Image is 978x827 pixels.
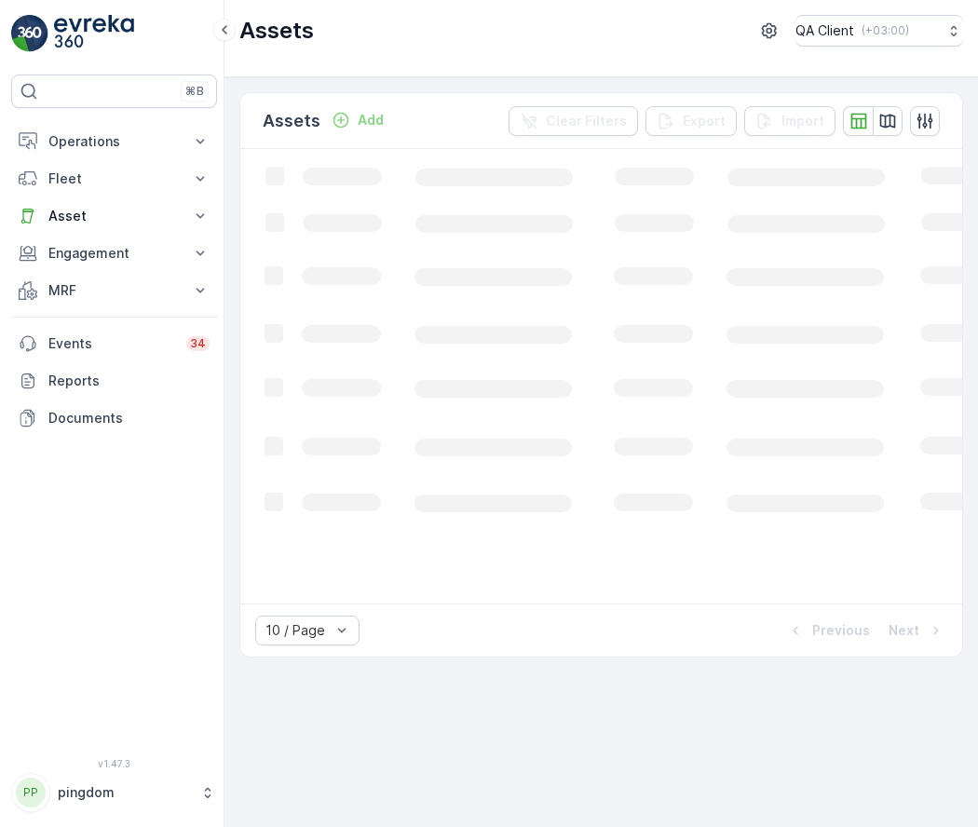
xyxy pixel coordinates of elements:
[11,160,217,197] button: Fleet
[11,325,217,362] a: Events34
[239,16,314,46] p: Assets
[683,112,726,130] p: Export
[11,235,217,272] button: Engagement
[190,336,206,351] p: 34
[645,106,737,136] button: Export
[546,112,627,130] p: Clear Filters
[48,334,175,353] p: Events
[48,409,210,427] p: Documents
[11,15,48,52] img: logo
[781,112,824,130] p: Import
[11,758,217,769] span: v 1.47.3
[48,207,180,225] p: Asset
[744,106,835,136] button: Import
[784,619,872,642] button: Previous
[48,132,180,151] p: Operations
[48,372,210,390] p: Reports
[48,169,180,188] p: Fleet
[889,621,919,640] p: Next
[11,123,217,160] button: Operations
[812,621,870,640] p: Previous
[11,197,217,235] button: Asset
[11,362,217,400] a: Reports
[887,619,947,642] button: Next
[11,773,217,812] button: PPpingdom
[11,400,217,437] a: Documents
[11,272,217,309] button: MRF
[48,281,180,300] p: MRF
[54,15,134,52] img: logo_light-DOdMpM7g.png
[795,21,854,40] p: QA Client
[324,109,391,131] button: Add
[48,244,180,263] p: Engagement
[862,23,909,38] p: ( +03:00 )
[16,778,46,807] div: PP
[263,108,320,134] p: Assets
[185,84,204,99] p: ⌘B
[58,783,191,802] p: pingdom
[358,111,384,129] p: Add
[795,15,963,47] button: QA Client(+03:00)
[509,106,638,136] button: Clear Filters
